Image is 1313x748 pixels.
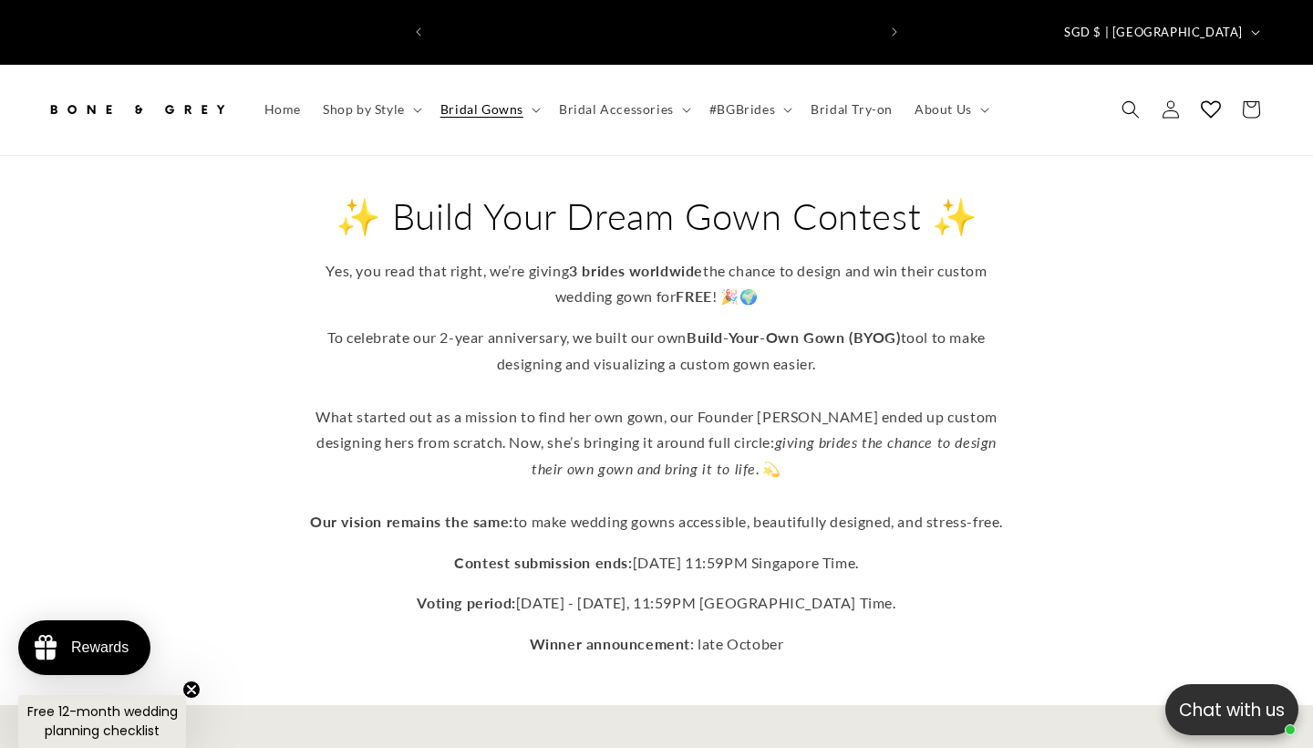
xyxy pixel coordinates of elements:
[915,101,972,118] span: About Us
[398,15,439,49] button: Previous announcement
[46,89,228,130] img: Bone and Grey Bridal
[676,287,711,305] strong: FREE
[264,101,301,118] span: Home
[301,325,1012,535] p: To celebrate our 2-year anniversary, we built our own tool to make designing and visualizing a cu...
[301,631,1012,658] p: : late October
[811,101,893,118] span: Bridal Try-on
[27,702,178,740] span: Free 12-month wedding planning checklist
[301,550,1012,577] p: [DATE] 11:59PM Singapore Time.
[323,101,405,118] span: Shop by Style
[1053,15,1267,49] button: SGD $ | [GEOGRAPHIC_DATA]
[698,90,800,129] summary: #BGBrides
[530,635,690,652] strong: Winner announcement
[417,594,515,611] strong: Voting period:
[569,262,625,279] strong: 3 brides
[1111,89,1151,130] summary: Search
[548,90,698,129] summary: Bridal Accessories
[709,101,775,118] span: #BGBrides
[182,680,201,699] button: Close teaser
[301,192,1012,240] h2: ✨ Build Your Dream Gown Contest ✨
[301,590,1012,617] p: [DATE] - [DATE], 11:59PM [GEOGRAPHIC_DATA] Time.
[629,262,703,279] strong: worldwide
[454,554,632,571] strong: Contest submission ends:
[559,101,674,118] span: Bridal Accessories
[1064,24,1243,42] span: SGD $ | [GEOGRAPHIC_DATA]
[312,90,429,129] summary: Shop by Style
[253,90,312,129] a: Home
[310,513,513,530] strong: Our vision remains the same:
[18,695,186,748] div: Free 12-month wedding planning checklistClose teaser
[800,90,904,129] a: Bridal Try-on
[687,328,901,346] strong: Build-Your-Own Gown (BYOG)
[301,258,1012,311] p: Yes, you read that right, we’re giving the chance to design and win their custom wedding gown for...
[39,83,235,137] a: Bone and Grey Bridal
[1165,697,1298,723] p: Chat with us
[429,90,548,129] summary: Bridal Gowns
[874,15,915,49] button: Next announcement
[904,90,997,129] summary: About Us
[440,101,523,118] span: Bridal Gowns
[1165,684,1298,735] button: Open chatbox
[71,639,129,656] div: Rewards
